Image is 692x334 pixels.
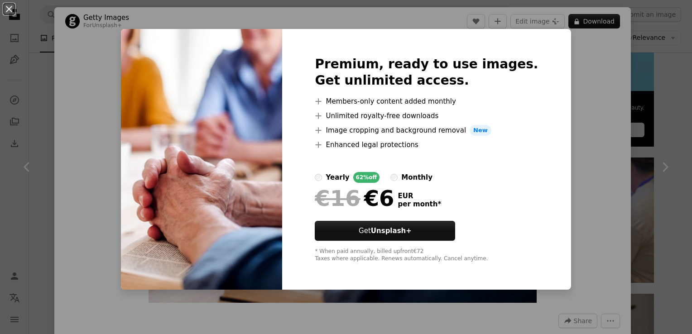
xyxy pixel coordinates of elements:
[390,174,398,181] input: monthly
[315,248,538,262] div: * When paid annually, billed upfront €72 Taxes where applicable. Renews automatically. Cancel any...
[326,172,349,183] div: yearly
[315,125,538,136] li: Image cropping and background removal
[315,221,455,241] button: GetUnsplash+
[401,172,432,183] div: monthly
[121,29,282,290] img: premium_photo-1681825351377-0999ab52f18f
[315,56,538,89] h2: Premium, ready to use images. Get unlimited access.
[315,139,538,150] li: Enhanced legal protections
[315,186,394,210] div: €6
[353,172,380,183] div: 62% off
[398,192,441,200] span: EUR
[315,186,360,210] span: €16
[470,125,491,136] span: New
[371,227,412,235] strong: Unsplash+
[398,200,441,208] span: per month *
[315,96,538,107] li: Members-only content added monthly
[315,110,538,121] li: Unlimited royalty-free downloads
[315,174,322,181] input: yearly62%off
